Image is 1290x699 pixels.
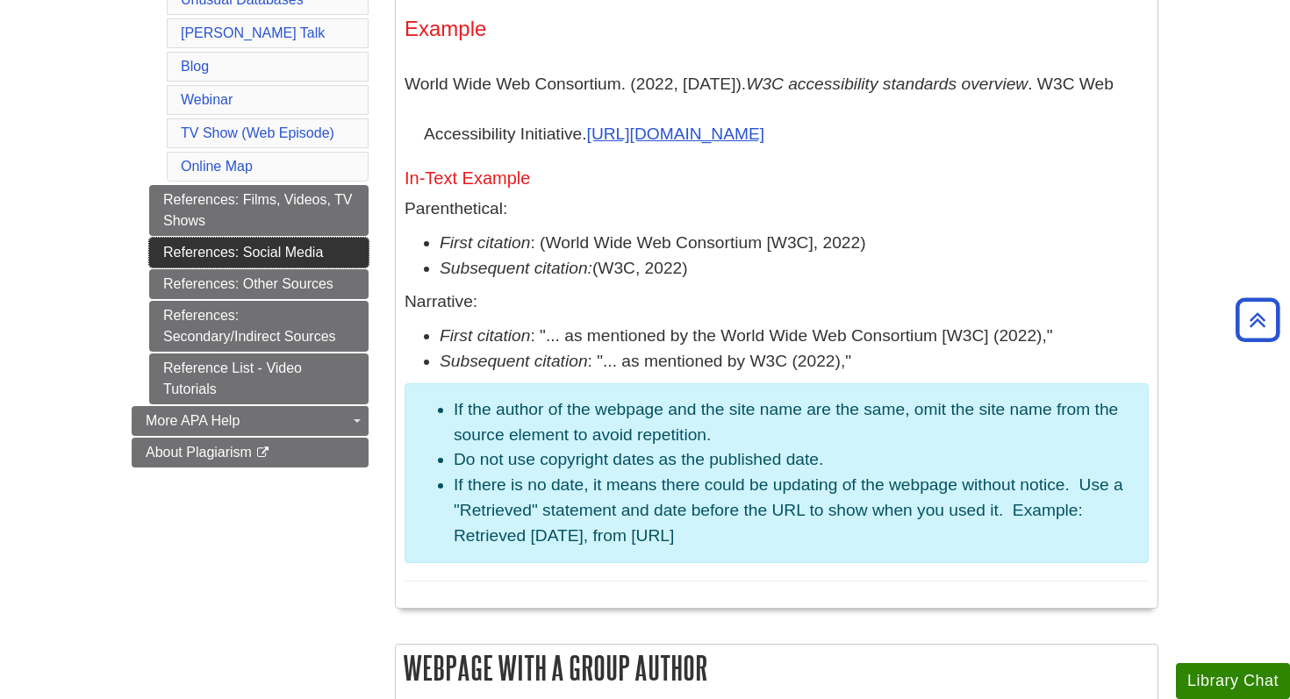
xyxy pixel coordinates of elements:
li: : (World Wide Web Consortium [W3C], 2022) [440,231,1149,256]
a: Reference List - Video Tutorials [149,353,369,404]
li: : "... as mentioned by the World Wide Web Consortium [W3C] (2022)," [440,324,1149,349]
a: TV Show (Web Episode) [181,125,334,140]
li: If the author of the webpage and the site name are the same, omit the site name from the source e... [454,397,1135,448]
span: About Plagiarism [146,445,252,460]
a: [URL][DOMAIN_NAME] [587,125,765,143]
a: About Plagiarism [132,438,369,467]
p: Narrative: [405,289,1149,315]
a: References: Other Sources [149,269,369,299]
em: Subsequent citation [440,352,588,370]
a: References: Films, Videos, TV Shows [149,185,369,236]
a: Back to Top [1229,308,1286,332]
a: References: Social Media [149,238,369,267]
i: Subsequent citation: [440,259,592,277]
h5: In-Text Example [405,168,1149,188]
li: : "... as mentioned by W3C (2022)," [440,349,1149,374]
a: Online Map [181,159,253,174]
span: More APA Help [146,413,240,428]
h2: Webpage with a group author [396,645,1157,691]
a: References: Secondary/Indirect Sources [149,301,369,352]
p: Parenthetical: [405,196,1149,222]
p: World Wide Web Consortium. (2022, [DATE]). . W3C Web Accessibility Initiative. [405,59,1149,160]
h4: Example [405,18,1149,40]
li: If there is no date, it means there could be updating of the webpage without notice. Use a "Retri... [454,473,1135,548]
em: First citation [440,326,530,345]
li: Do not use copyright dates as the published date. [454,447,1135,473]
li: (W3C, 2022) [440,256,1149,282]
a: More APA Help [132,406,369,436]
a: [PERSON_NAME] Talk [181,25,325,40]
em: First citation [440,233,530,252]
a: Blog [181,59,209,74]
i: W3C accessibility standards overview [746,75,1028,93]
button: Library Chat [1176,663,1290,699]
a: Webinar [181,92,233,107]
i: This link opens in a new window [255,447,270,459]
